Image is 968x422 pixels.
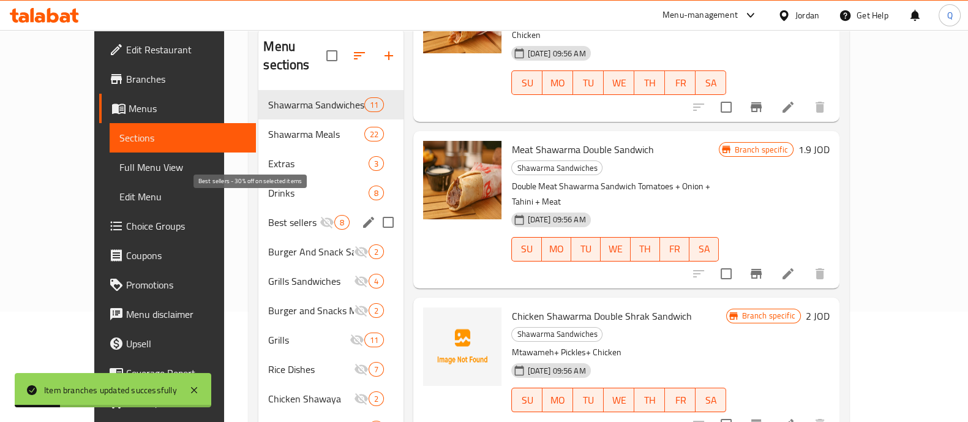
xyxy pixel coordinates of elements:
span: SU [517,240,536,258]
span: Sort sections [345,41,374,70]
button: FR [660,237,689,262]
span: SU [517,391,538,409]
div: Burger and Snacks Meals2 [258,296,403,325]
a: Coupons [99,241,256,270]
span: 11 [365,99,383,111]
span: SU [517,74,538,92]
a: Menus [99,94,256,123]
span: SA [700,391,721,409]
span: Branch specific [729,144,792,156]
span: Meat Shawarma Double Sandwich [511,140,653,159]
button: MO [542,388,573,412]
span: Branch specific [737,310,800,322]
button: SA [689,237,719,262]
span: WE [609,74,629,92]
div: Rice Dishes [268,362,354,377]
span: 11 [365,334,383,346]
a: Coverage Report [99,358,256,388]
button: FR [665,70,696,95]
span: Select to update [713,261,739,287]
span: TH [639,74,660,92]
div: Rice Dishes7 [258,355,403,384]
button: edit [359,213,378,232]
span: Grocery Checklist [126,395,246,410]
span: Menu disclaimer [126,307,246,322]
span: Upsell [126,336,246,351]
span: Coupons [126,248,246,263]
span: Sections [119,130,246,145]
span: Grills [268,333,350,347]
span: MO [547,391,568,409]
span: FR [670,391,691,409]
svg: Inactive section [320,215,334,230]
span: TU [576,240,596,258]
button: SU [511,237,541,262]
span: 2 [369,246,383,258]
span: Burger And Snack Sandwiches [268,244,354,259]
svg: Inactive section [354,303,369,318]
span: 8 [369,187,383,199]
p: Double Meat Shawarma Sandwich Tomatoes + Onion + Tahini + Meat [511,179,719,209]
span: 8 [335,217,349,228]
button: SA [696,388,726,412]
span: Grills Sandwiches [268,274,354,288]
svg: Inactive section [354,274,369,288]
span: 3 [369,158,383,170]
div: Burger And Snack Sandwiches2 [258,237,403,266]
div: Item branches updated successfully [44,383,177,397]
div: Jordan [795,9,819,22]
span: 7 [369,364,383,375]
span: 4 [369,276,383,287]
div: Shawarma Meals22 [258,119,403,149]
div: items [364,333,384,347]
h2: Menu sections [263,37,326,74]
span: TU [578,74,599,92]
span: SA [694,240,714,258]
button: WE [601,237,630,262]
span: [DATE] 09:56 AM [522,214,590,225]
div: Shawarma Sandwiches [511,327,602,342]
div: items [369,244,384,259]
svg: Inactive section [350,333,364,347]
div: items [369,274,384,288]
a: Edit Menu [110,182,256,211]
button: WE [604,388,634,412]
div: Grills11 [258,325,403,355]
img: Chicken Shawarma Double Shrak Sandwich [423,307,501,386]
svg: Inactive section [354,244,369,259]
a: Edit Restaurant [99,35,256,64]
a: Full Menu View [110,153,256,182]
div: Best sellers - 30% off on selected items8edit [258,208,403,237]
span: Extras [268,156,369,171]
span: Drinks [268,186,369,200]
button: TH [634,70,665,95]
a: Edit menu item [781,266,795,281]
div: Chicken Shawaya2 [258,384,403,413]
span: Chicken Shawaya [268,391,354,406]
a: Edit menu item [781,100,795,115]
div: items [364,127,384,141]
span: SA [700,74,721,92]
p: Mtawameh+ Pickles+ Chicken [511,345,726,360]
div: Shawarma Sandwiches [268,97,364,112]
div: Shawarma Sandwiches11 [258,90,403,119]
span: Q [947,9,952,22]
div: Menu-management [662,8,738,23]
button: Branch-specific-item [741,92,771,122]
a: Menu disclaimer [99,300,256,329]
span: Shawarma Meals [268,127,364,141]
svg: Inactive section [354,362,369,377]
span: Shawarma Sandwiches [512,327,602,341]
a: Promotions [99,270,256,300]
div: Shawarma Sandwiches [511,160,602,175]
img: Meat Shawarma Double Sandwich [423,141,501,219]
span: Chicken Shawarma Double Shrak Sandwich [511,307,691,325]
div: Drinks8 [258,178,403,208]
span: TU [578,391,599,409]
span: FR [670,74,691,92]
span: FR [665,240,685,258]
